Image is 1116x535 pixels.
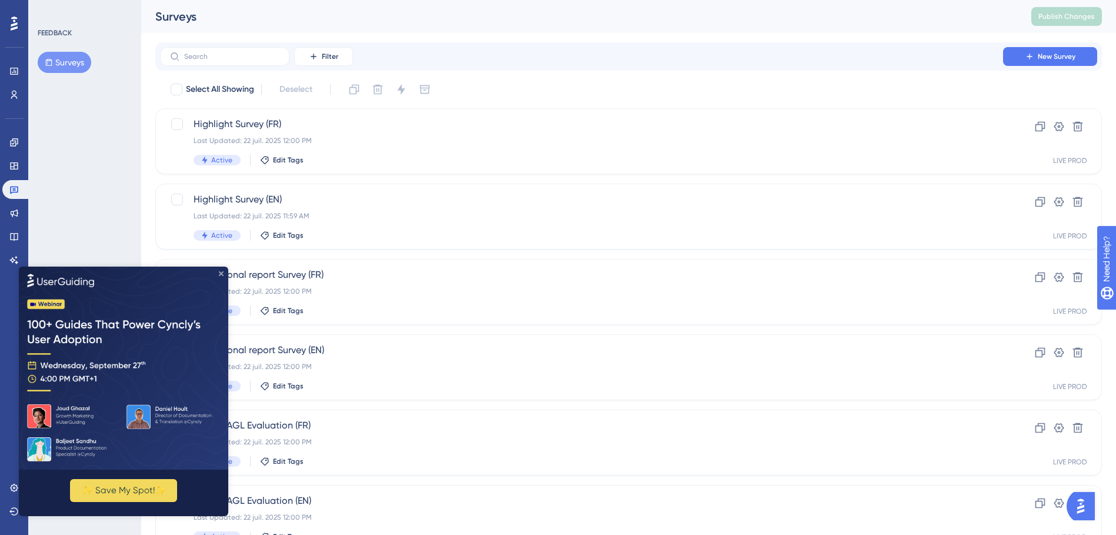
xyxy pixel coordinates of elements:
div: LIVE PROD [1053,457,1087,467]
div: Last Updated: 22 juil. 2025 12:00 PM [194,437,970,447]
span: Deselect [279,82,312,97]
button: Edit Tags [260,306,304,315]
span: Select All Showing [186,82,254,97]
span: Edit Tags [273,231,304,240]
input: Search [184,52,279,61]
span: Edit Tags [273,457,304,466]
span: Edit Tags [273,306,304,315]
span: Copy - AGL Evaluation (EN) [194,494,970,508]
div: Last Updated: 22 juil. 2025 12:00 PM [194,362,970,371]
span: Filter [322,52,338,61]
div: LIVE PROD [1053,307,1087,316]
span: Highlight Survey (EN) [194,192,970,207]
div: Last Updated: 22 juil. 2025 12:00 PM [194,513,970,522]
iframe: UserGuiding AI Assistant Launcher [1067,489,1102,524]
span: Operational report Survey (EN) [194,343,970,357]
span: New Survey [1038,52,1075,61]
span: Operational report Survey (FR) [194,268,970,282]
span: Highlight Survey (FR) [194,117,970,131]
div: Close Preview [200,5,205,9]
span: Publish Changes [1038,12,1095,21]
div: Surveys [155,8,1002,25]
span: Active [211,231,232,240]
div: LIVE PROD [1053,231,1087,241]
button: Filter [294,47,353,66]
button: Deselect [269,79,323,100]
span: Need Help? [28,3,74,17]
button: Surveys [38,52,91,73]
div: FEEDBACK [38,28,72,38]
span: Edit Tags [273,155,304,165]
span: Copy - AGL Evaluation (FR) [194,418,970,433]
button: Edit Tags [260,457,304,466]
div: Last Updated: 22 juil. 2025 11:59 AM [194,211,970,221]
button: New Survey [1003,47,1097,66]
span: Edit Tags [273,381,304,391]
button: Publish Changes [1031,7,1102,26]
div: LIVE PROD [1053,156,1087,165]
button: Edit Tags [260,231,304,240]
div: Last Updated: 22 juil. 2025 12:00 PM [194,136,970,145]
div: Last Updated: 22 juil. 2025 12:00 PM [194,287,970,296]
button: Edit Tags [260,155,304,165]
span: Active [211,155,232,165]
button: ✨ Save My Spot!✨ [51,212,158,235]
button: Edit Tags [260,381,304,391]
div: LIVE PROD [1053,382,1087,391]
